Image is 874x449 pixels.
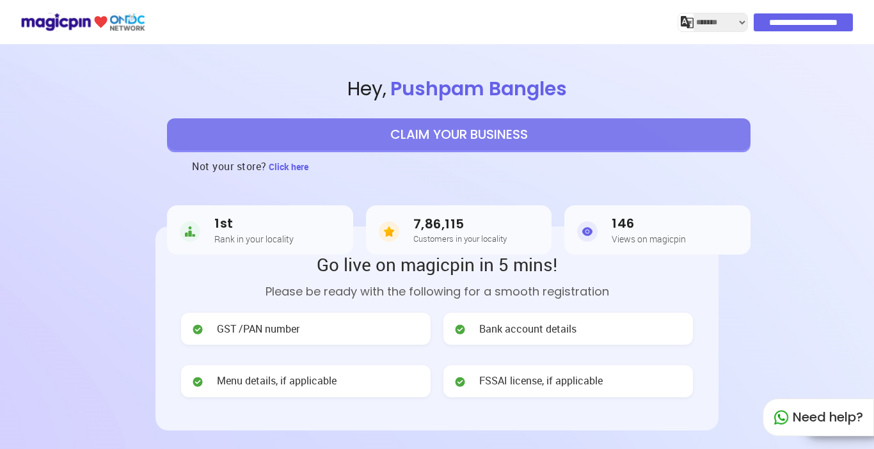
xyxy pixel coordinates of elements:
[612,216,686,231] h3: 146
[214,216,294,231] h3: 1st
[167,118,751,150] button: CLAIM YOUR BUSINESS
[774,410,789,425] img: whatapp_green.7240e66a.svg
[192,150,267,182] h3: Not your store?
[479,374,603,388] span: FSSAI license, if applicable
[612,234,686,244] h5: Views on magicpin
[191,375,204,388] img: check
[214,234,294,244] h5: Rank in your locality
[191,323,204,336] img: check
[763,398,874,436] div: Need help?
[181,252,693,276] h2: Go live on magicpin in 5 mins!
[454,323,466,336] img: check
[44,75,874,103] span: Hey ,
[269,161,308,173] span: Click here
[386,75,571,102] span: Pushpam Bangles
[413,234,507,243] h5: Customers in your locality
[413,217,507,232] h3: 7,86,115
[181,283,693,300] p: Please be ready with the following for a smooth registration
[379,219,399,244] img: Customers
[20,11,145,33] img: ondc-logo-new-small.8a59708e.svg
[454,375,466,388] img: check
[180,219,200,244] img: Rank
[577,219,598,244] img: Views
[217,322,299,336] span: GST /PAN number
[681,16,694,29] img: j2MGCQAAAABJRU5ErkJggg==
[479,322,576,336] span: Bank account details
[217,374,337,388] span: Menu details, if applicable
